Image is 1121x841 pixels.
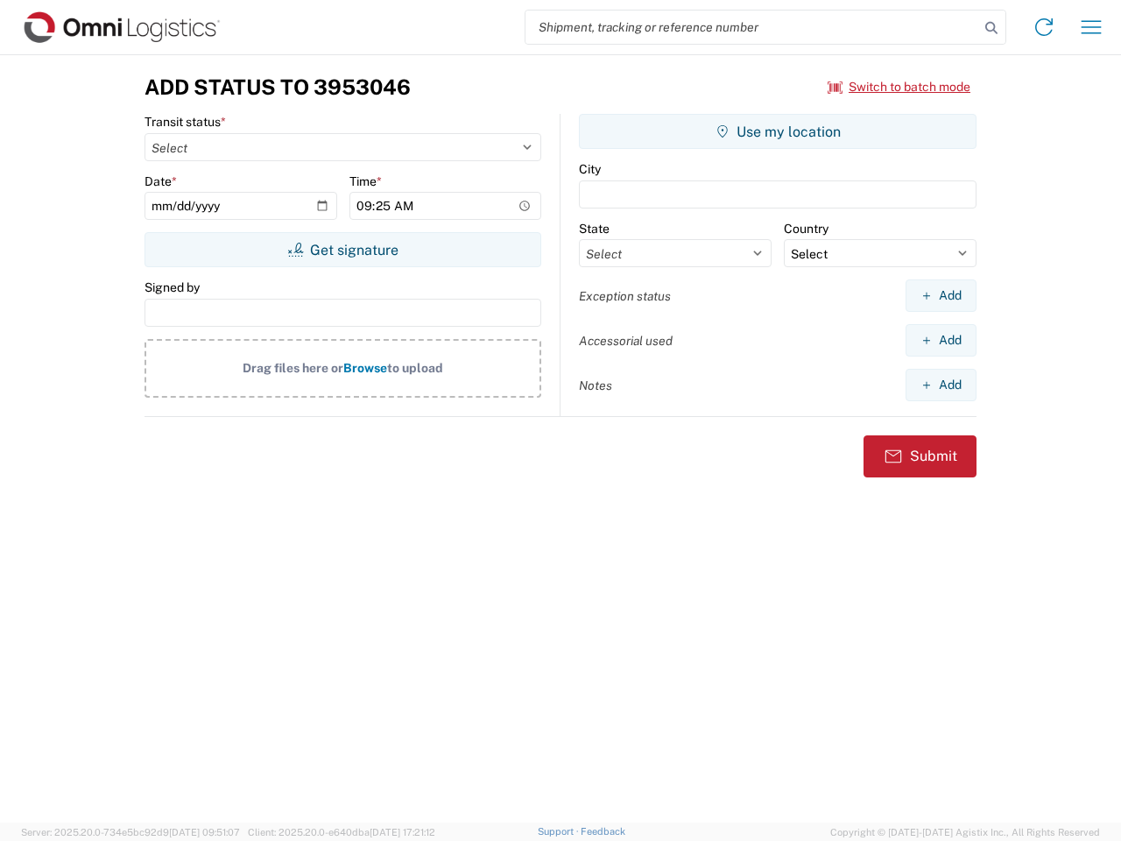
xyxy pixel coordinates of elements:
[579,288,671,304] label: Exception status
[243,361,343,375] span: Drag files here or
[581,826,625,837] a: Feedback
[579,378,612,393] label: Notes
[370,827,435,837] span: [DATE] 17:21:12
[906,324,976,357] button: Add
[906,369,976,401] button: Add
[579,161,601,177] label: City
[169,827,240,837] span: [DATE] 09:51:07
[579,221,610,237] label: State
[145,279,200,295] label: Signed by
[830,824,1100,840] span: Copyright © [DATE]-[DATE] Agistix Inc., All Rights Reserved
[145,232,541,267] button: Get signature
[21,827,240,837] span: Server: 2025.20.0-734e5bc92d9
[525,11,979,44] input: Shipment, tracking or reference number
[349,173,382,189] label: Time
[145,114,226,130] label: Transit status
[538,826,582,837] a: Support
[828,73,970,102] button: Switch to batch mode
[784,221,828,237] label: Country
[864,435,976,477] button: Submit
[387,361,443,375] span: to upload
[579,333,673,349] label: Accessorial used
[248,827,435,837] span: Client: 2025.20.0-e640dba
[579,114,976,149] button: Use my location
[906,279,976,312] button: Add
[145,74,411,100] h3: Add Status to 3953046
[343,361,387,375] span: Browse
[145,173,177,189] label: Date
